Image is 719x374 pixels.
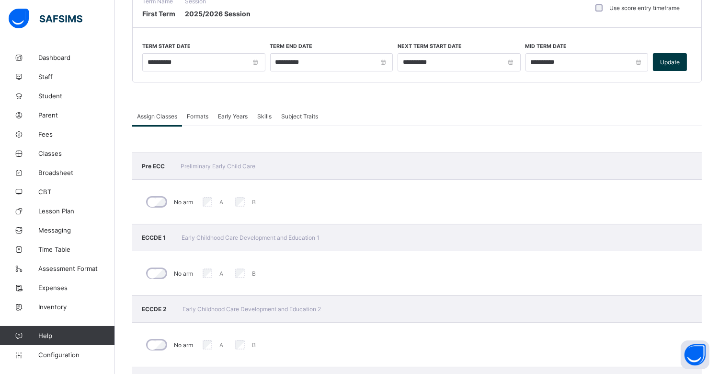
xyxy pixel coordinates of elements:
[38,111,115,119] span: Parent
[38,332,114,339] span: Help
[219,270,223,277] label: A
[142,234,167,241] span: ECCDE 1
[38,54,115,61] span: Dashboard
[681,340,709,369] button: Open asap
[137,113,177,120] span: Assign Classes
[38,265,115,272] span: Assessment Format
[38,150,115,157] span: Classes
[9,9,82,29] img: safsims
[219,341,223,349] label: A
[398,43,462,49] label: Next Term Start Date
[142,305,168,313] span: ECCDE 2
[252,341,256,349] label: B
[185,10,251,18] span: 2025/2026 Session
[525,43,567,49] label: Mid Term Date
[38,245,115,253] span: Time Table
[257,113,272,120] span: Skills
[219,199,223,206] label: A
[270,43,313,49] label: Term End Date
[38,226,115,234] span: Messaging
[174,270,193,277] label: No arm
[174,341,193,349] label: No arm
[142,43,191,49] label: Term Start Date
[252,270,256,277] label: B
[38,73,115,81] span: Staff
[38,207,115,215] span: Lesson Plan
[38,169,115,176] span: Broadsheet
[38,303,115,311] span: Inventory
[38,188,115,196] span: CBT
[38,284,115,292] span: Expenses
[142,163,166,170] span: Pre ECC
[181,163,255,170] span: Preliminary Early Child Care
[187,113,208,120] span: Formats
[252,199,256,206] label: B
[660,58,680,66] span: Update
[218,113,248,120] span: Early Years
[38,351,114,359] span: Configuration
[182,234,320,241] span: Early Childhood Care Development and Education 1
[174,199,193,206] label: No arm
[183,305,321,313] span: Early Childhood Care Development and Education 2
[142,10,175,18] span: First Term
[38,130,115,138] span: Fees
[609,4,680,12] label: Use score entry timeframe
[281,113,318,120] span: Subject Traits
[38,92,115,100] span: Student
